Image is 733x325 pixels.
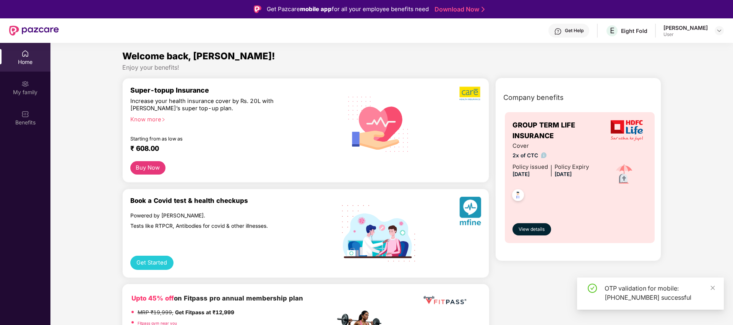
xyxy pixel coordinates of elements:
[130,116,331,121] div: Know more
[130,222,302,229] div: Tests like RTPCR, Antibodies for covid & other illnesses.
[512,163,548,171] div: Policy issued
[512,152,589,160] span: 2x of CTC
[175,309,234,315] strong: Get Fitpass at ₹12,999
[21,80,29,88] img: svg+xml;base64,PHN2ZyB3aWR0aD0iMjAiIGhlaWdodD0iMjAiIHZpZXdCb3g9IjAgMCAyMCAyMCIgZmlsbD0ibm9uZSIgeG...
[482,5,485,13] img: Stroke
[565,28,584,34] div: Get Help
[130,86,335,94] div: Super-topup Insurance
[519,226,545,233] span: View details
[605,284,715,302] div: OTP validation for mobile: [PHONE_NUMBER] successful
[21,110,29,118] img: svg+xml;base64,PHN2ZyBpZD0iQmVuZWZpdHMiIHhtbG5zPSJodHRwOi8vd3d3LnczLm9yZy8yMDAwL3N2ZyIgd2lkdGg9Ij...
[130,136,303,141] div: Starting from as low as
[541,152,547,158] img: info
[710,285,715,291] span: close
[512,171,530,177] span: [DATE]
[663,31,708,38] div: User
[130,144,328,154] div: ₹ 608.00
[716,28,722,34] img: svg+xml;base64,PHN2ZyBpZD0iRHJvcGRvd24tMzJ4MzIiIHhtbG5zPSJodHRwOi8vd3d3LnczLm9yZy8yMDAwL3N2ZyIgd2...
[9,26,59,36] img: New Pazcare Logo
[130,161,165,175] button: Buy Now
[131,294,303,302] b: on Fitpass pro annual membership plan
[435,5,482,13] a: Download Now
[300,5,332,13] strong: mobile app
[342,87,415,161] img: svg+xml;base64,PHN2ZyB4bWxucz0iaHR0cDovL3d3dy53My5vcmcvMjAwMC9zdmciIHhtbG5zOnhsaW5rPSJodHRwOi8vd3...
[509,187,527,206] img: svg+xml;base64,PHN2ZyB4bWxucz0iaHR0cDovL3d3dy53My5vcmcvMjAwMC9zdmciIHdpZHRoPSI0OC45NDMiIGhlaWdodD...
[588,284,597,293] span: check-circle
[512,223,551,235] button: View details
[130,197,335,204] div: Book a Covid test & health checkups
[459,197,481,229] img: svg+xml;base64,PHN2ZyB4bWxucz0iaHR0cDovL3d3dy53My5vcmcvMjAwMC9zdmciIHhtbG5zOnhsaW5rPSJodHRwOi8vd3...
[130,212,302,219] div: Powered by [PERSON_NAME].
[610,26,615,35] span: E
[21,50,29,57] img: svg+xml;base64,PHN2ZyBpZD0iSG9tZSIgeG1sbnM9Imh0dHA6Ly93d3cudzMub3JnLzIwMDAvc3ZnIiB3aWR0aD0iMjAiIG...
[267,5,429,14] div: Get Pazcare for all your employee benefits need
[342,205,415,261] img: svg+xml;base64,PHN2ZyB4bWxucz0iaHR0cDovL3d3dy53My5vcmcvMjAwMC9zdmciIHdpZHRoPSIxOTIiIGhlaWdodD0iMT...
[555,163,589,171] div: Policy Expiry
[122,51,275,62] span: Welcome back, [PERSON_NAME]!
[122,64,662,72] div: Enjoy your benefits!
[555,171,572,177] span: [DATE]
[138,309,174,315] del: MRP ₹19,999,
[512,120,606,142] span: GROUP TERM LIFE INSURANCE
[131,294,174,302] b: Upto 45% off
[130,256,174,270] button: Get Started
[422,293,468,307] img: fppp.png
[611,120,643,141] img: insurerLogo
[459,86,481,101] img: b5dec4f62d2307b9de63beb79f102df3.png
[512,142,589,150] span: Cover
[130,98,302,113] div: Increase your health insurance cover by Rs. 20L with [PERSON_NAME]’s super top-up plan.
[503,92,564,103] span: Company benefits
[554,28,562,35] img: svg+xml;base64,PHN2ZyBpZD0iSGVscC0zMngzMiIgeG1sbnM9Imh0dHA6Ly93d3cudzMub3JnLzIwMDAvc3ZnIiB3aWR0aD...
[611,161,637,188] img: icon
[161,118,165,122] span: right
[254,5,261,13] img: Logo
[663,24,708,31] div: [PERSON_NAME]
[621,27,647,34] div: Eight Fold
